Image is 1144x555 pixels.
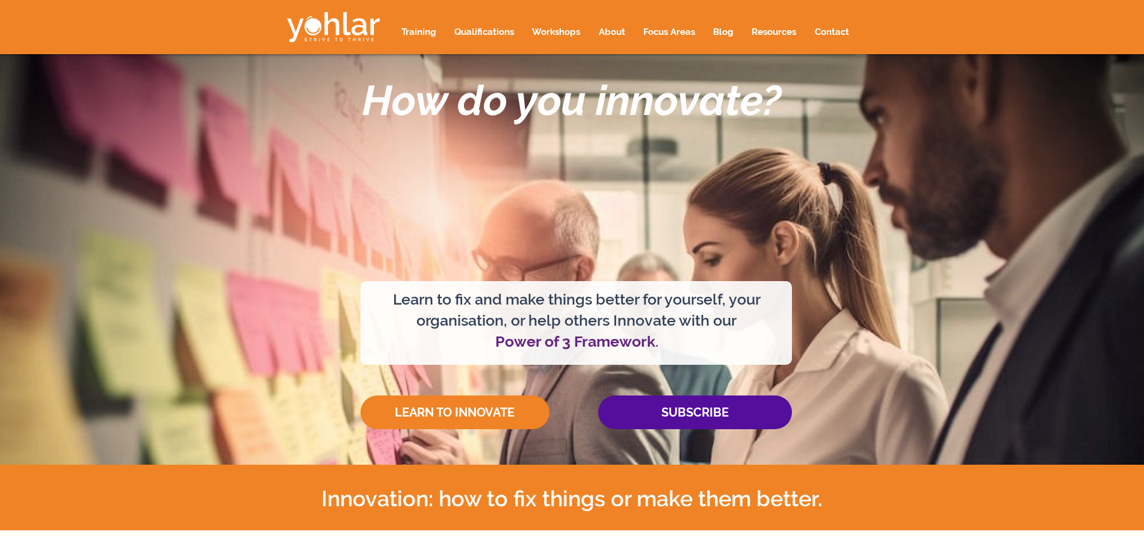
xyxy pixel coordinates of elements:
a: About [590,17,634,46]
a: Blog [704,17,743,46]
span: Power of 3 Framework [495,332,655,350]
span: LEARN TO INNOVATE [395,405,515,420]
p: About [593,17,631,46]
img: Yohlar - Strive to Thrive logo [287,12,380,42]
p: Workshops [526,17,586,46]
p: Training [395,17,442,46]
a: Training [392,17,445,46]
a: Qualifications [445,17,523,46]
span: Learn to fix and make things better for yourself, your organisation, or help others Innovate with... [393,290,761,329]
a: LEARN TO INNOVATE [360,395,549,429]
p: Focus Areas [637,17,701,46]
nav: Site [392,17,858,46]
span: How do you innovate? [362,76,782,125]
span: SUBSCRIBE [661,405,729,420]
p: Blog [707,17,740,46]
span: . [495,332,658,350]
span: Innovation: how to fix things or make them better. [321,486,823,511]
p: Resources [746,17,802,46]
div: Focus Areas [634,17,704,46]
p: Contact [809,17,855,46]
a: Contact [806,17,858,46]
a: SUBSCRIBE [598,395,792,429]
div: Resources [743,17,806,46]
a: Workshops [523,17,590,46]
p: Qualifications [448,17,520,46]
